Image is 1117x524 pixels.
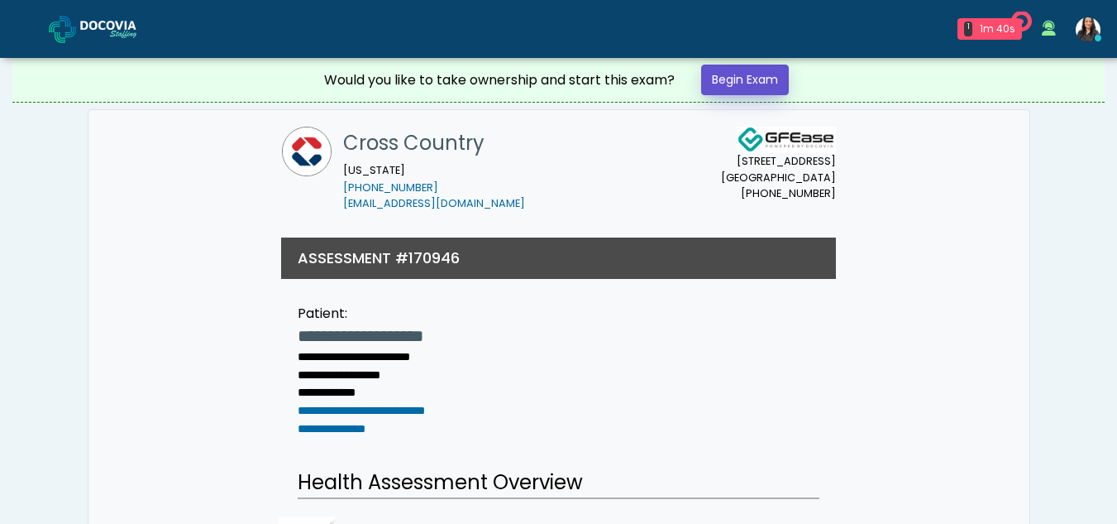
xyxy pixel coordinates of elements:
a: 1 1m 40s [948,12,1032,46]
img: Cross Country [282,127,332,176]
img: Docovia [80,21,163,37]
small: [STREET_ADDRESS] [GEOGRAPHIC_DATA] [PHONE_NUMBER] [721,153,836,201]
a: [EMAIL_ADDRESS][DOMAIN_NAME] [343,196,525,210]
small: [US_STATE] [343,163,525,211]
h1: Cross Country [343,127,525,160]
img: Docovia [49,16,76,43]
h3: ASSESSMENT #170946 [298,248,460,268]
a: Begin Exam [701,65,789,95]
button: Open LiveChat chat widget [13,7,63,56]
div: Would you like to take ownership and start this exam? [324,70,675,90]
a: [PHONE_NUMBER] [343,180,438,195]
div: Patient: [298,304,490,324]
img: Docovia Staffing Logo [737,127,836,153]
div: 1 [964,22,972,36]
h2: Health Assessment Overview [298,468,819,499]
a: Docovia [49,2,163,55]
img: Viral Patel [1076,17,1100,42]
div: 1m 40s [979,22,1015,36]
